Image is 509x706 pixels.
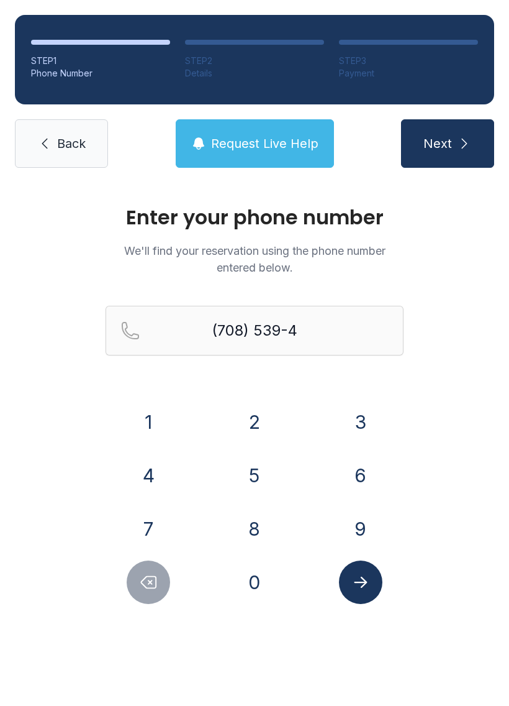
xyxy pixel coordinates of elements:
button: Delete number [127,561,170,604]
div: STEP 1 [31,55,170,67]
span: Request Live Help [211,135,318,152]
div: Payment [339,67,478,80]
button: Submit lookup form [339,561,382,604]
button: 1 [127,400,170,444]
p: We'll find your reservation using the phone number entered below. [106,242,403,276]
div: Phone Number [31,67,170,80]
div: Details [185,67,324,80]
span: Back [57,135,86,152]
button: 8 [233,507,276,551]
button: 0 [233,561,276,604]
button: 9 [339,507,382,551]
button: 2 [233,400,276,444]
button: 6 [339,454,382,497]
div: STEP 2 [185,55,324,67]
span: Next [423,135,452,152]
button: 4 [127,454,170,497]
button: 7 [127,507,170,551]
div: STEP 3 [339,55,478,67]
input: Reservation phone number [106,306,403,355]
h1: Enter your phone number [106,208,403,227]
button: 3 [339,400,382,444]
button: 5 [233,454,276,497]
